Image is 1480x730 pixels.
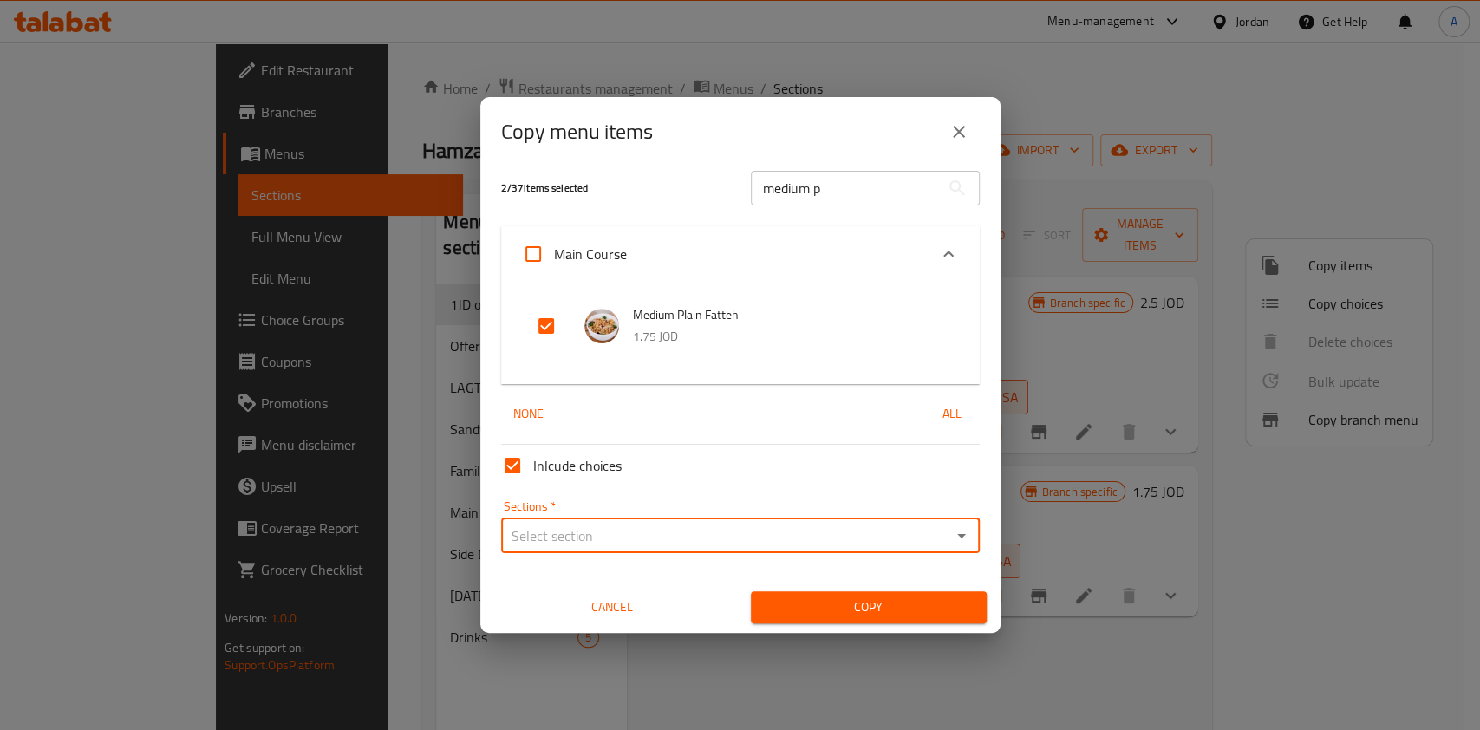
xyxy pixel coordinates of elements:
[924,398,980,430] button: All
[765,596,973,618] span: Copy
[584,309,619,343] img: Medium Plain Fatteh
[508,403,550,425] span: None
[506,524,946,548] input: Select section
[949,524,974,548] button: Open
[501,226,980,282] div: Expand
[501,181,730,196] h5: 2 / 37 items selected
[494,591,730,623] button: Cancel
[633,326,945,348] p: 1.75 JOD
[751,591,987,623] button: Copy
[501,282,980,384] div: Expand
[931,403,973,425] span: All
[938,111,980,153] button: close
[633,304,945,326] span: Medium Plain Fatteh
[512,233,627,275] label: Acknowledge
[501,398,557,430] button: None
[751,171,940,205] input: Search in items
[533,455,622,476] span: Inlcude choices
[554,241,627,267] span: Main Course
[501,596,723,618] span: Cancel
[501,118,653,146] h2: Copy menu items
